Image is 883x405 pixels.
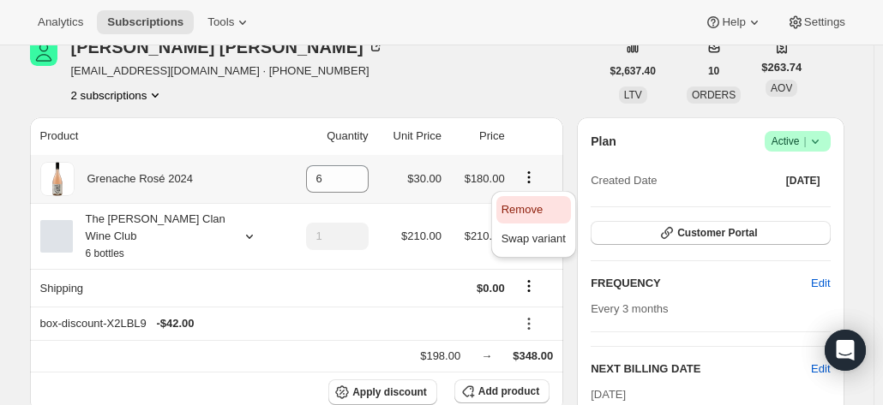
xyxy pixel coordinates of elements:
[207,15,234,29] span: Tools
[30,269,283,307] th: Shipping
[513,349,553,362] span: $348.00
[591,221,830,245] button: Customer Portal
[407,172,441,185] span: $30.00
[804,15,845,29] span: Settings
[515,277,543,295] button: Shipping actions
[481,348,492,365] div: →
[515,168,543,187] button: Product actions
[624,89,642,101] span: LTV
[477,282,505,295] span: $0.00
[591,172,657,189] span: Created Date
[591,275,811,292] h2: FREQUENCY
[803,134,806,148] span: |
[692,89,736,101] span: ORDERS
[282,117,373,155] th: Quantity
[600,59,666,83] button: $2,637.40
[447,117,510,155] th: Price
[401,229,441,242] span: $210.00
[591,302,668,315] span: Every 3 months
[811,360,830,378] button: Edit
[465,229,505,242] span: $210.00
[197,10,261,34] button: Tools
[478,384,539,398] span: Add product
[677,226,757,240] span: Customer Portal
[352,385,427,399] span: Apply discount
[71,86,165,104] button: Product actions
[38,15,83,29] span: Analytics
[777,10,856,34] button: Settings
[454,379,550,403] button: Add product
[71,39,384,56] div: [PERSON_NAME] [PERSON_NAME]
[156,315,194,332] span: - $42.00
[40,162,75,196] img: product img
[27,10,93,34] button: Analytics
[30,39,57,66] span: Barbara James
[761,59,802,76] span: $263.74
[786,174,820,188] span: [DATE]
[374,117,447,155] th: Unit Price
[73,211,227,262] div: The [PERSON_NAME] Clan Wine Club
[107,15,183,29] span: Subscriptions
[694,10,772,34] button: Help
[465,172,505,185] span: $180.00
[771,82,792,94] span: AOV
[328,379,437,405] button: Apply discount
[722,15,745,29] span: Help
[772,133,824,150] span: Active
[591,360,811,378] h2: NEXT BILLING DATE
[502,232,566,245] span: Swap variant
[825,330,866,371] div: Open Intercom Messenger
[496,196,571,223] button: Remove
[496,225,571,253] button: Swap variant
[75,170,194,188] div: Grenache Rosé 2024
[502,203,543,216] span: Remove
[708,64,719,78] span: 10
[698,59,730,83] button: 10
[40,315,505,332] div: box-discount-X2LBL9
[71,63,384,80] span: [EMAIL_ADDRESS][DOMAIN_NAME] · [PHONE_NUMBER]
[97,10,194,34] button: Subscriptions
[86,247,124,259] small: 6 bottles
[811,275,830,292] span: Edit
[801,270,840,297] button: Edit
[30,117,283,155] th: Product
[420,348,460,365] div: $198.00
[610,64,656,78] span: $2,637.40
[591,388,626,401] span: [DATE]
[591,133,616,150] h2: Plan
[776,169,831,193] button: [DATE]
